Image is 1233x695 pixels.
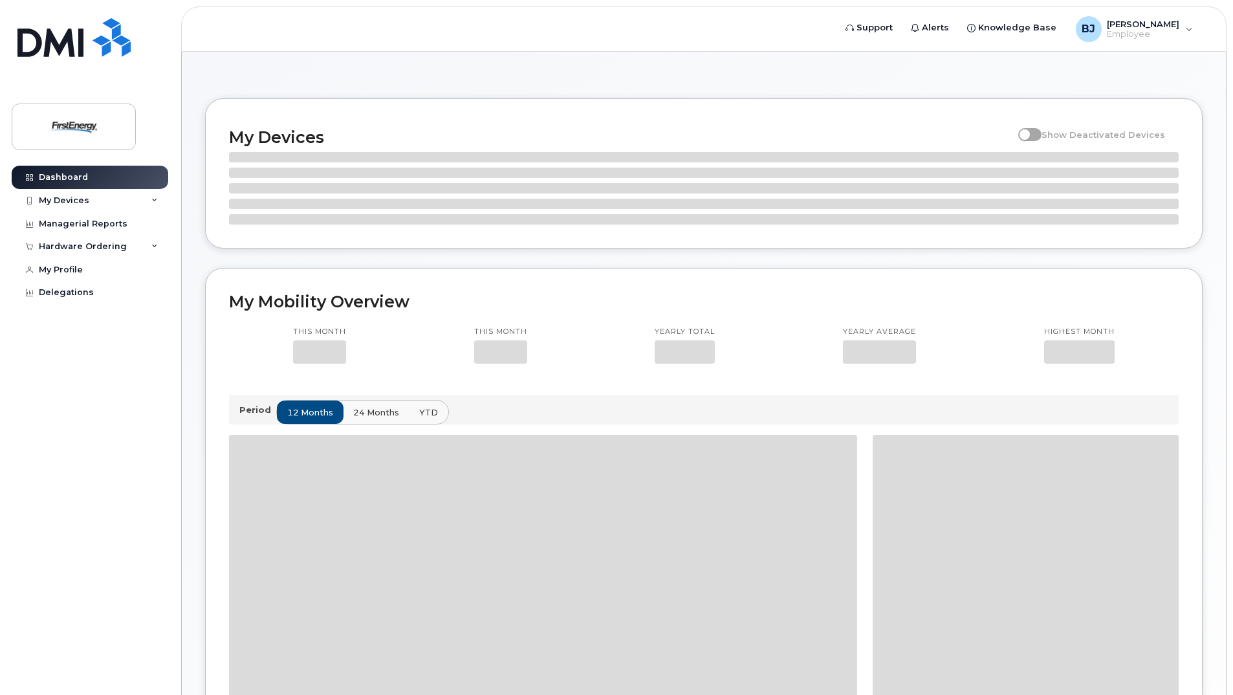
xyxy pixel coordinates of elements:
[1018,122,1029,133] input: Show Deactivated Devices
[419,406,438,419] span: YTD
[474,327,527,337] p: This month
[655,327,715,337] p: Yearly total
[353,406,399,419] span: 24 months
[229,127,1012,147] h2: My Devices
[1044,327,1115,337] p: Highest month
[229,292,1179,311] h2: My Mobility Overview
[239,404,276,416] p: Period
[1042,129,1165,140] span: Show Deactivated Devices
[843,327,916,337] p: Yearly average
[293,327,346,337] p: This month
